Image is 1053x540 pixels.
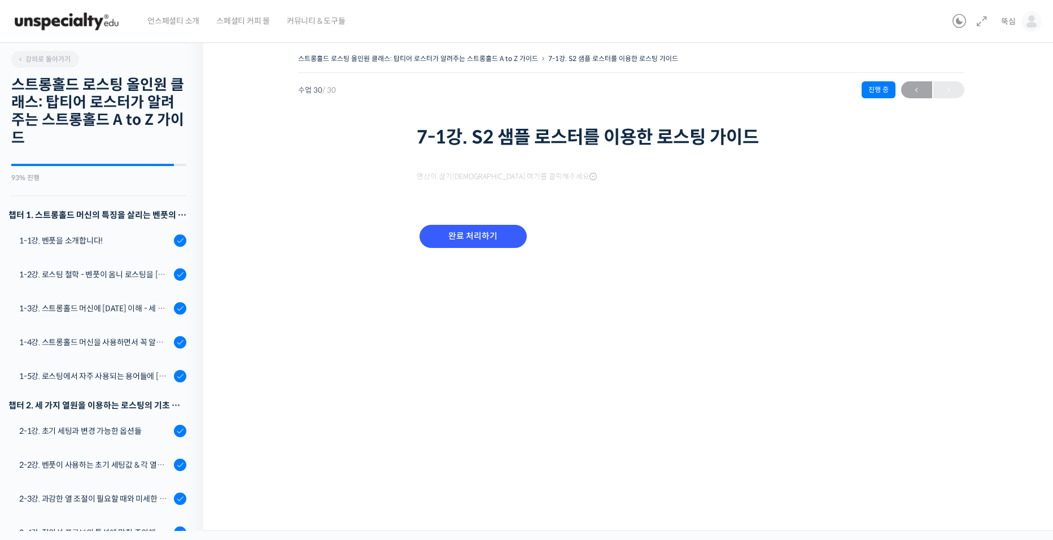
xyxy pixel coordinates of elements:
[19,370,171,382] div: 1-5강. 로스팅에서 자주 사용되는 용어들에 [DATE] 이해
[1001,16,1016,27] span: 뚝심
[19,234,171,247] div: 1-1강. 벤풋을 소개합니다!
[11,76,186,147] h2: 스트롱홀드 로스팅 올인원 클래스: 탑티어 로스터가 알려주는 스트롱홀드 A to Z 가이드
[19,425,171,437] div: 2-1강. 초기 세팅과 변경 가능한 옵션들
[420,225,527,248] input: 완료 처리하기
[901,81,932,98] a: ←이전
[17,55,71,63] span: 강의로 돌아가기
[548,54,678,63] a: 7-1강. S2 샘플 로스터를 이용한 로스팅 가이드
[19,493,171,505] div: 2-3강. 과감한 열 조절이 필요할 때와 미세한 열 조절이 필요할 때
[19,336,171,349] div: 1-4강. 스트롱홀드 머신을 사용하면서 꼭 알고 있어야 할 유의사항
[901,82,932,98] span: ←
[862,81,895,98] div: 진행 중
[298,86,336,94] span: 수업 30
[19,268,171,281] div: 1-2강. 로스팅 철학 - 벤풋이 옴니 로스팅을 [DATE] 않는 이유
[298,54,538,63] a: 스트롱홀드 로스팅 올인원 클래스: 탑티어 로스터가 알려주는 스트롱홀드 A to Z 가이드
[8,207,186,223] h3: 챕터 1. 스트롱홀드 머신의 특징을 살리는 벤풋의 로스팅 방식
[19,459,171,471] div: 2-2강. 벤풋이 사용하는 초기 세팅값 & 각 열원이 하는 역할
[19,526,171,539] div: 2-4강. 적외선 프로브의 특성에 맞춰 주의해야 할 점들
[11,175,186,181] div: 93% 진행
[19,302,171,315] div: 1-3강. 스트롱홀드 머신에 [DATE] 이해 - 세 가지 열원이 만들어내는 변화
[11,51,79,68] a: 강의로 돌아가기
[322,85,336,95] span: / 30
[417,172,597,181] span: 영상이 끊기[DEMOGRAPHIC_DATA] 여기를 클릭해주세요
[8,398,186,413] div: 챕터 2. 세 가지 열원을 이용하는 로스팅의 기초 설계
[417,127,846,148] h1: 7-1강. S2 샘플 로스터를 이용한 로스팅 가이드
